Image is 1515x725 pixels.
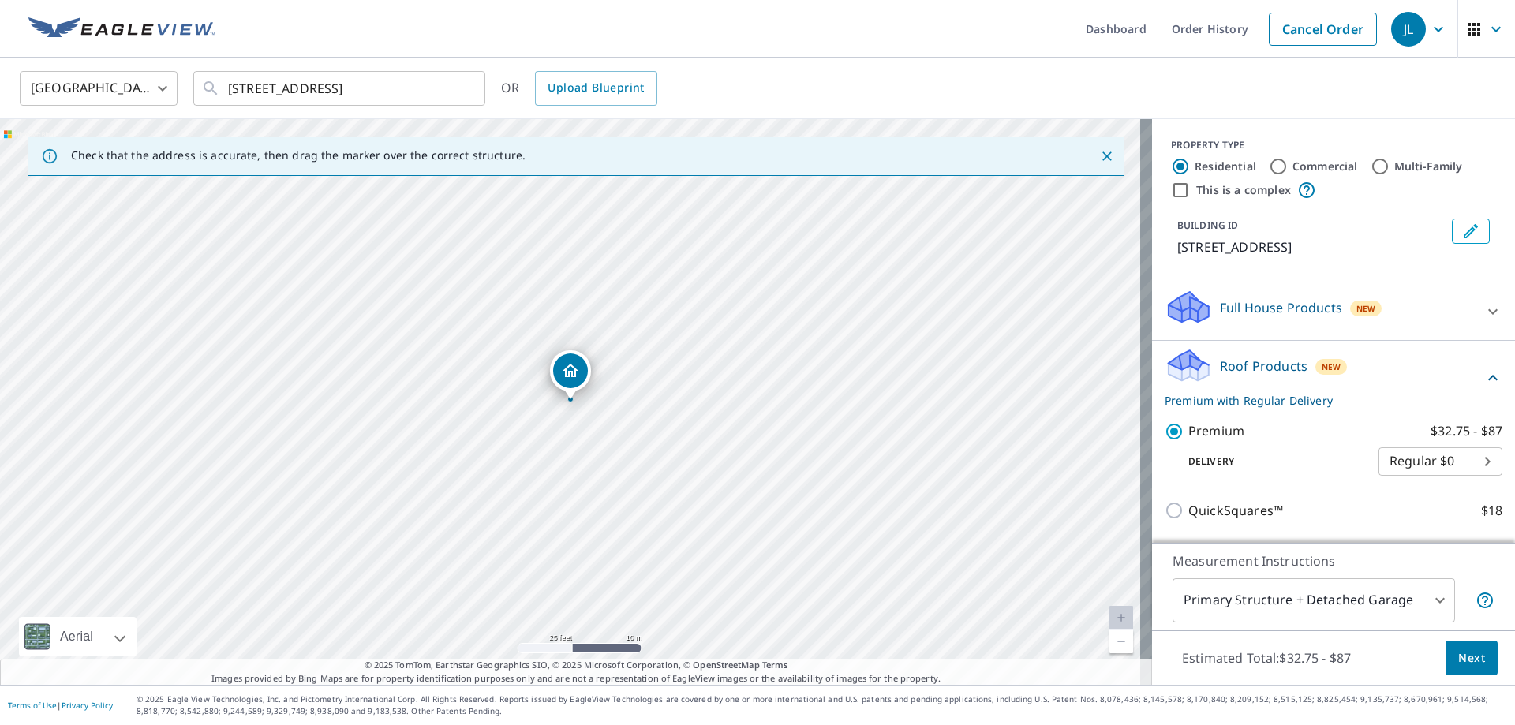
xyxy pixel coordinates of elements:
[1165,289,1502,334] div: Full House ProductsNew
[55,617,98,656] div: Aerial
[1177,237,1446,256] p: [STREET_ADDRESS]
[1458,648,1485,668] span: Next
[1220,298,1342,317] p: Full House Products
[1431,421,1502,441] p: $32.75 - $87
[1446,641,1498,676] button: Next
[1177,219,1238,232] p: BUILDING ID
[501,71,657,106] div: OR
[28,17,215,41] img: EV Logo
[1165,392,1483,409] p: Premium with Regular Delivery
[228,66,453,110] input: Search by address or latitude-longitude
[1356,302,1376,315] span: New
[1196,182,1291,198] label: This is a complex
[1269,13,1377,46] a: Cancel Order
[1452,219,1490,244] button: Edit building 1
[1097,146,1117,166] button: Close
[535,71,656,106] a: Upload Blueprint
[693,659,759,671] a: OpenStreetMap
[71,148,526,163] p: Check that the address is accurate, then drag the marker over the correct structure.
[8,701,113,710] p: |
[1188,421,1244,441] p: Premium
[1188,501,1283,521] p: QuickSquares™
[1292,159,1358,174] label: Commercial
[1169,641,1363,675] p: Estimated Total: $32.75 - $87
[548,78,644,98] span: Upload Blueprint
[1394,159,1463,174] label: Multi-Family
[1195,159,1256,174] label: Residential
[365,659,788,672] span: © 2025 TomTom, Earthstar Geographics SIO, © 2025 Microsoft Corporation, ©
[1481,501,1502,521] p: $18
[1165,347,1502,409] div: Roof ProductsNewPremium with Regular Delivery
[1173,578,1455,622] div: Primary Structure + Detached Garage
[1378,439,1502,484] div: Regular $0
[8,700,57,711] a: Terms of Use
[1109,606,1133,630] a: Current Level 20, Zoom In Disabled
[1220,357,1307,376] p: Roof Products
[762,659,788,671] a: Terms
[1173,551,1494,570] p: Measurement Instructions
[1391,12,1426,47] div: JL
[19,617,137,656] div: Aerial
[137,693,1507,717] p: © 2025 Eagle View Technologies, Inc. and Pictometry International Corp. All Rights Reserved. Repo...
[1109,630,1133,653] a: Current Level 20, Zoom Out
[550,350,591,399] div: Dropped pin, building 1, Residential property, 2123 Grandview Ave Monroeville, PA 15146
[1476,591,1494,610] span: Your report will include the primary structure and a detached garage if one exists.
[1322,361,1341,373] span: New
[1171,138,1496,152] div: PROPERTY TYPE
[1165,454,1378,469] p: Delivery
[20,66,178,110] div: [GEOGRAPHIC_DATA]
[62,700,113,711] a: Privacy Policy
